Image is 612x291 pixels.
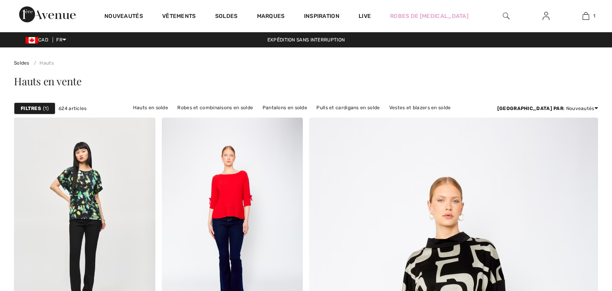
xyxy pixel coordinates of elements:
a: Soldes [14,60,29,66]
span: FR [56,37,66,43]
span: 1 [593,12,595,20]
span: 624 articles [59,105,87,112]
a: Live [359,12,371,20]
a: Pantalons en solde [259,102,311,113]
a: Vêtements [162,13,196,21]
a: Robes et combinaisons en solde [173,102,257,113]
a: Se connecter [536,11,556,21]
a: Hauts en solde [129,102,172,113]
a: Jupes en solde [228,113,272,123]
span: CAD [25,37,51,43]
a: 1 [566,11,605,21]
a: Soldes [215,13,238,21]
a: Hauts [31,60,54,66]
div: : Nouveautés [497,105,598,112]
span: Hauts en vente [14,74,82,88]
a: Vestes et blazers en solde [385,102,455,113]
img: Mes infos [543,11,549,21]
strong: [GEOGRAPHIC_DATA] par [497,106,563,111]
img: recherche [503,11,510,21]
a: Robes de [MEDICAL_DATA] [390,12,469,20]
img: Mon panier [583,11,589,21]
a: Pulls et cardigans en solde [312,102,384,113]
img: 1ère Avenue [19,6,76,22]
strong: Filtres [21,105,41,112]
a: Marques [257,13,285,21]
a: Vêtements d'extérieur en solde [273,113,355,123]
span: 1 [43,105,49,112]
a: Nouveautés [104,13,143,21]
img: Canadian Dollar [25,37,38,43]
span: Inspiration [304,13,339,21]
